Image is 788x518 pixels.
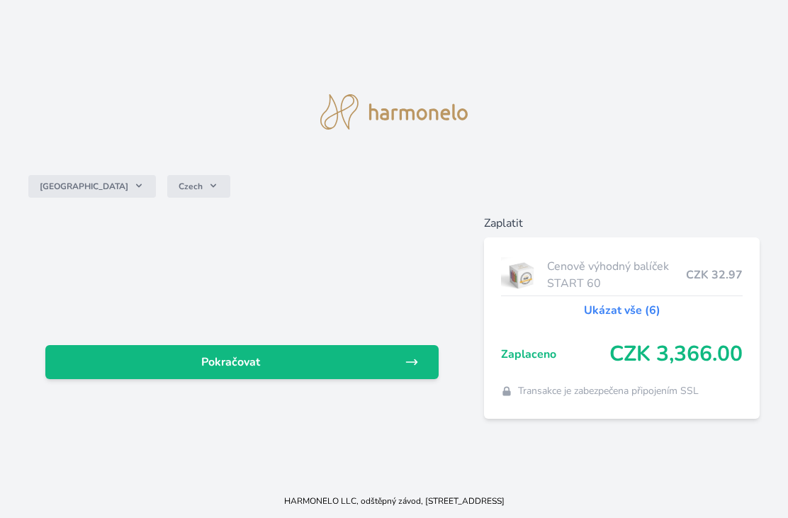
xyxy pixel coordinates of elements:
a: Pokračovat [45,345,439,379]
button: Czech [167,175,230,198]
a: Ukázat vše (6) [584,302,660,319]
span: CZK 32.97 [686,266,743,283]
span: [GEOGRAPHIC_DATA] [40,181,128,192]
span: Cenově výhodný balíček START 60 [547,258,686,292]
span: Pokračovat [57,354,405,371]
img: start.jpg [501,257,541,293]
span: Transakce je zabezpečena připojením SSL [518,384,699,398]
button: [GEOGRAPHIC_DATA] [28,175,156,198]
span: CZK 3,366.00 [609,342,743,367]
span: Czech [179,181,203,192]
span: Zaplaceno [501,346,609,363]
img: logo.svg [320,94,468,130]
h6: Zaplatit [484,215,760,232]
